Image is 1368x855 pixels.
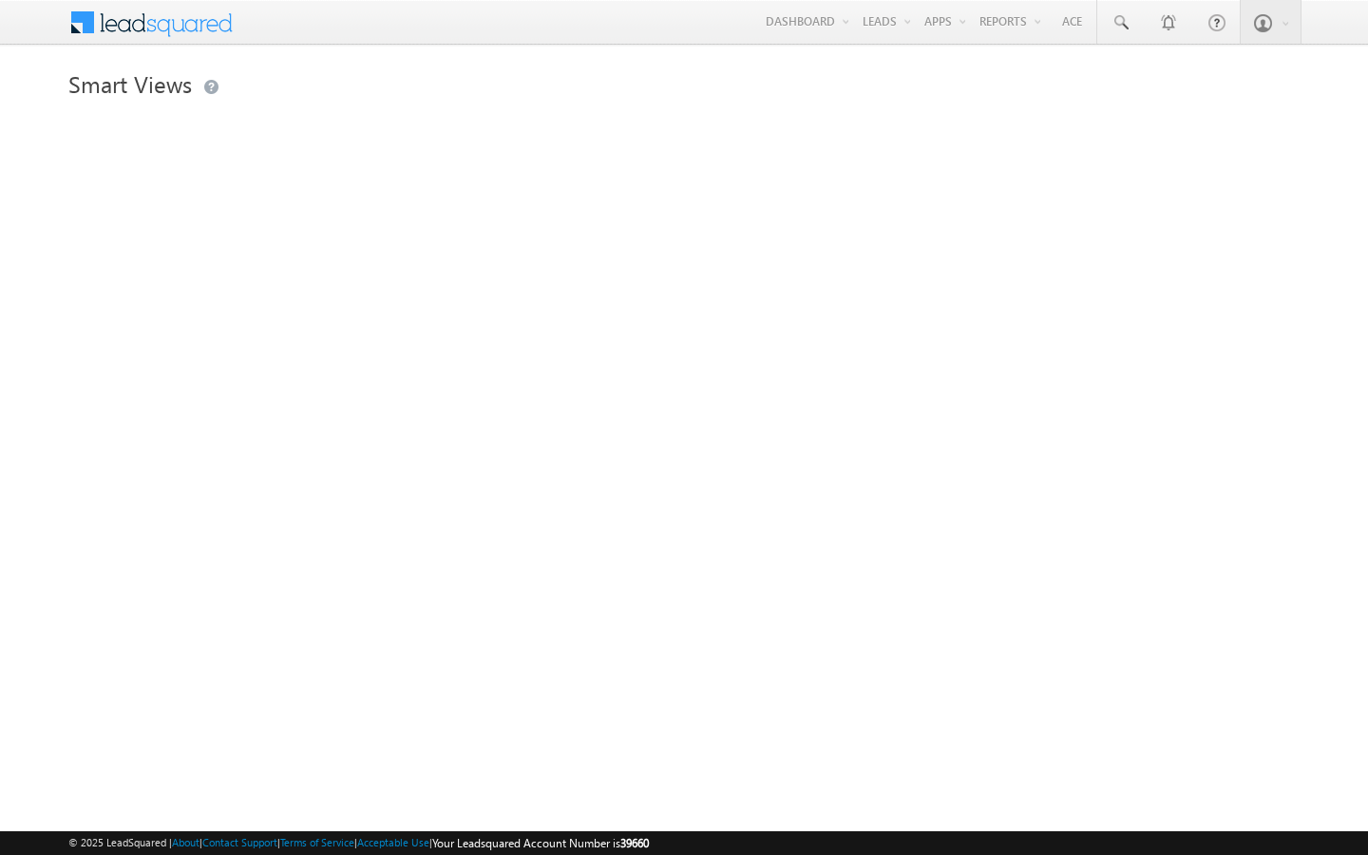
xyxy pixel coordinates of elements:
[620,836,649,850] span: 39660
[202,836,277,848] a: Contact Support
[357,836,429,848] a: Acceptable Use
[68,68,192,99] span: Smart Views
[68,834,649,852] span: © 2025 LeadSquared | | | | |
[172,836,199,848] a: About
[280,836,354,848] a: Terms of Service
[432,836,649,850] span: Your Leadsquared Account Number is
